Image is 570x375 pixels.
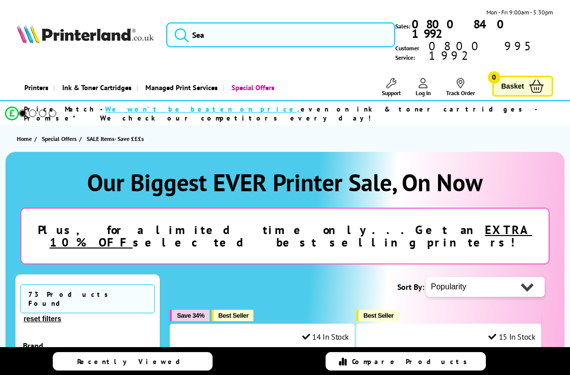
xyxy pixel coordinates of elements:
[100,105,543,123] div: - even on ink & toner cartridges - We check our competitors every day!
[416,78,431,97] a: Log In
[20,284,155,313] span: 73 Products Found
[77,357,190,366] span: Recently Viewed
[23,341,152,351] div: Brand
[382,78,401,97] a: Support
[410,19,553,38] a: 0800 840 1992
[223,75,279,100] a: Special Offers
[352,357,472,366] span: Compare Products
[412,16,511,41] b: 0800 840 1992
[427,41,553,60] span: 0800 995 1992
[166,22,395,47] input: Sea
[42,133,79,144] a: Special Offers
[50,222,533,250] u: EXTRA 10% OFF
[219,312,249,319] span: Best Seller
[17,24,153,44] img: Printerland Logo
[486,7,553,17] span: Mon - Fri 9:00am - 5:30pm
[17,24,153,46] a: Printerland Logo
[446,78,475,97] a: Track Order
[42,133,77,144] span: Special Offers
[395,41,553,62] span: Customer Service:
[492,76,553,97] a: Basket 0
[363,312,394,319] span: Best Seller
[17,133,34,144] a: Home
[212,310,254,321] button: Best Seller
[38,222,532,250] strong: Plus, for a limited time only...Get an selected best selling printers!
[356,310,399,321] button: Best Seller
[15,167,554,198] h1: Our Biggest EVER Printer Sale, On Now
[53,75,136,100] a: Ink & Toner Cartridges
[416,89,431,97] span: Log In
[136,75,223,100] a: Managed Print Services
[20,314,64,323] button: reset filters
[17,75,53,100] a: Printers
[397,282,424,292] span: Sort By:
[87,135,144,142] span: SALE Items- Save £££s
[395,21,410,31] span: Sales:
[62,75,131,100] span: Ink & Toner Cartridges
[53,352,213,371] a: Recently Viewed
[488,332,535,342] div: 15 In Stock
[382,89,401,97] span: Support
[177,312,204,319] span: Save 34%
[5,105,543,122] li: modal_Promise
[326,352,486,371] a: Compare Products
[105,105,301,114] span: We won’t be beaten on price,
[501,80,524,93] span: Basket
[302,332,349,342] div: 14 In Stock
[488,71,500,84] span: 0
[170,310,209,321] button: Save 34%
